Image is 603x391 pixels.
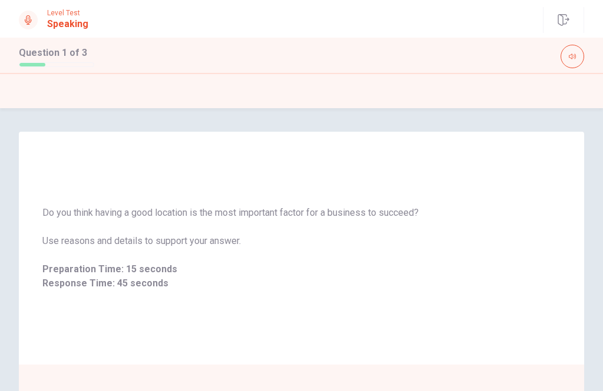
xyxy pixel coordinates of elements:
[47,17,88,31] h1: Speaking
[47,9,88,17] span: Level Test
[42,262,561,276] span: Preparation Time: 15 seconds
[19,46,94,60] h1: Question 1 of 3
[42,234,561,248] span: Use reasons and details to support your answer.
[42,276,561,290] span: Response Time: 45 seconds
[42,206,561,220] span: Do you think having a good location is the most important factor for a business to succeed?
